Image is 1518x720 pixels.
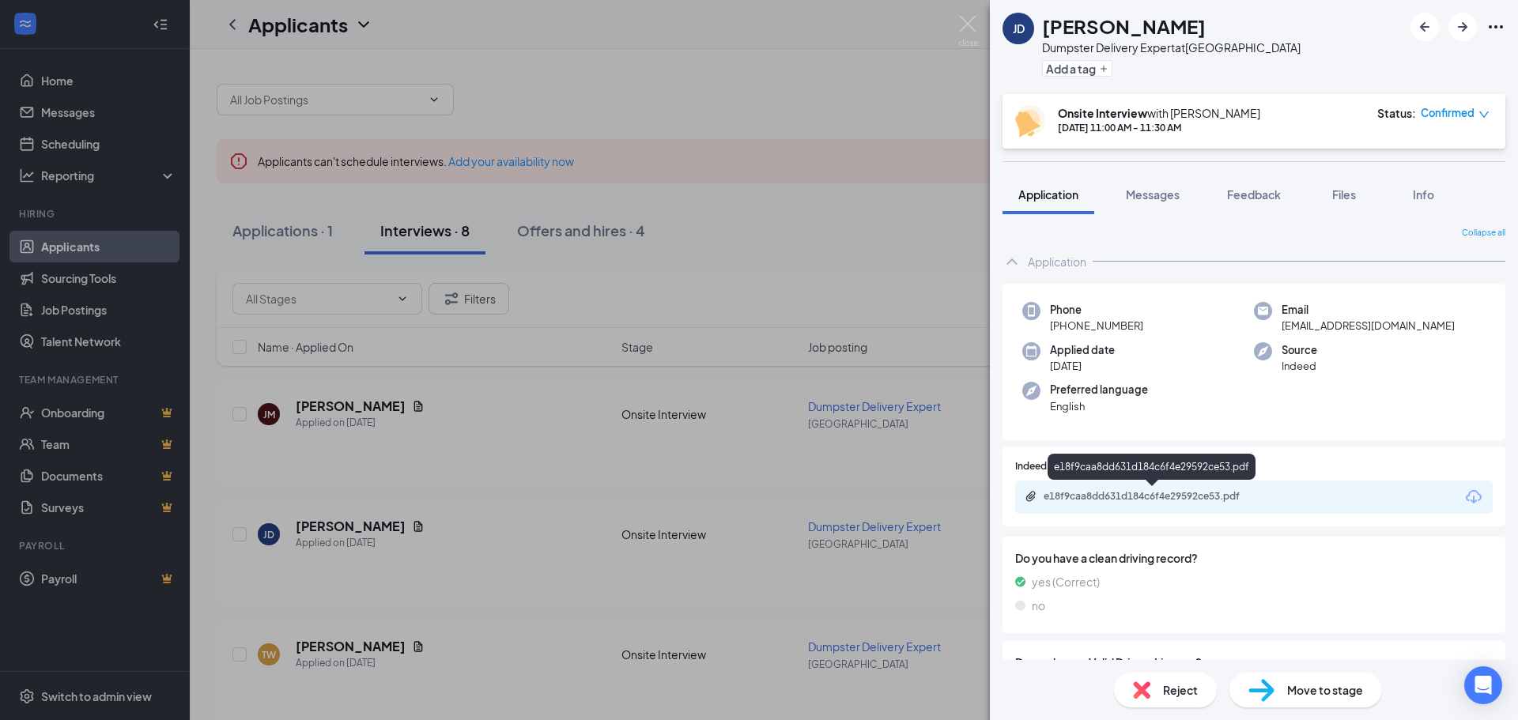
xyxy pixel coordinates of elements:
[1163,681,1198,699] span: Reject
[1044,490,1265,503] div: e18f9caa8dd631d184c6f4e29592ce53.pdf
[1025,490,1281,505] a: Paperclipe18f9caa8dd631d184c6f4e29592ce53.pdf
[1058,105,1260,121] div: with [PERSON_NAME]
[1099,64,1108,74] svg: Plus
[1282,302,1455,318] span: Email
[1448,13,1477,41] button: ArrowRight
[1050,382,1148,398] span: Preferred language
[1462,227,1505,239] span: Collapse all
[1410,13,1439,41] button: ArrowLeftNew
[1015,549,1493,567] span: Do you have a clean driving record?
[1421,105,1475,121] span: Confirmed
[1025,490,1037,503] svg: Paperclip
[1453,17,1472,36] svg: ArrowRight
[1058,121,1260,134] div: [DATE] 11:00 AM - 11:30 AM
[1050,302,1143,318] span: Phone
[1282,358,1317,374] span: Indeed
[1332,187,1356,202] span: Files
[1015,459,1085,474] span: Indeed Resume
[1464,488,1483,507] svg: Download
[1050,318,1143,334] span: [PHONE_NUMBER]
[1486,17,1505,36] svg: Ellipses
[1050,358,1115,374] span: [DATE]
[1058,106,1147,120] b: Onsite Interview
[1003,252,1021,271] svg: ChevronUp
[1015,654,1493,671] span: Do you have a Valid Drivers License?
[1050,342,1115,358] span: Applied date
[1048,454,1256,480] div: e18f9caa8dd631d184c6f4e29592ce53.pdf
[1013,21,1025,36] div: JD
[1464,666,1502,704] div: Open Intercom Messenger
[1377,105,1416,121] div: Status :
[1413,187,1434,202] span: Info
[1042,13,1206,40] h1: [PERSON_NAME]
[1032,573,1100,590] span: yes (Correct)
[1042,40,1301,55] div: Dumpster Delivery Expert at [GEOGRAPHIC_DATA]
[1282,342,1317,358] span: Source
[1126,187,1180,202] span: Messages
[1287,681,1363,699] span: Move to stage
[1028,254,1086,270] div: Application
[1050,398,1148,414] span: English
[1042,60,1112,77] button: PlusAdd a tag
[1478,109,1490,120] span: down
[1018,187,1078,202] span: Application
[1282,318,1455,334] span: [EMAIL_ADDRESS][DOMAIN_NAME]
[1032,597,1045,614] span: no
[1227,187,1281,202] span: Feedback
[1415,17,1434,36] svg: ArrowLeftNew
